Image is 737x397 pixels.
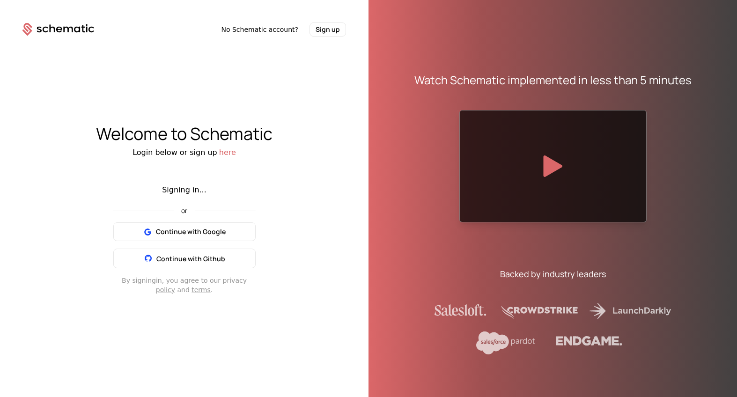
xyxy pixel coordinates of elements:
span: No Schematic account? [221,25,298,34]
div: Watch Schematic implemented in less than 5 minutes [414,73,692,88]
div: By signing in , you agree to our privacy and . [113,276,256,294]
button: Sign up [310,22,346,37]
span: Continue with Github [156,254,225,263]
button: Continue with Github [113,249,256,268]
button: Continue with Google [113,222,256,241]
a: policy [156,286,175,294]
div: Signing in... [113,184,256,196]
span: Continue with Google [156,227,226,236]
div: Backed by industry leaders [500,267,606,280]
span: or [174,207,195,214]
a: terms [192,286,211,294]
button: here [219,147,236,158]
